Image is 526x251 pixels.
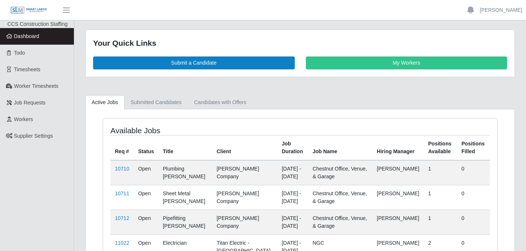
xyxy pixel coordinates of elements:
[424,185,457,210] td: 1
[14,33,40,39] span: Dashboard
[134,160,158,185] td: Open
[158,135,212,160] th: Title
[308,210,372,234] td: Chestnut Office, Venue, & Garage
[14,100,46,106] span: Job Requests
[115,215,129,221] a: 10712
[85,95,124,110] a: Active Jobs
[277,210,308,234] td: [DATE] - [DATE]
[93,37,507,49] div: Your Quick Links
[134,185,158,210] td: Open
[372,135,424,160] th: Hiring Manager
[424,210,457,234] td: 1
[277,160,308,185] td: [DATE] - [DATE]
[14,50,25,56] span: Todo
[277,135,308,160] th: Job Duration
[14,133,53,139] span: Supplier Settings
[212,185,277,210] td: [PERSON_NAME] Company
[457,210,490,234] td: 0
[134,210,158,234] td: Open
[93,56,295,69] a: Submit a Candidate
[158,160,212,185] td: Plumbing [PERSON_NAME]
[212,210,277,234] td: [PERSON_NAME] Company
[424,135,457,160] th: Positions Available
[158,210,212,234] td: Pipefitting [PERSON_NAME]
[110,135,134,160] th: Req #
[14,66,41,72] span: Timesheets
[10,6,47,14] img: SLM Logo
[134,135,158,160] th: Status
[424,160,457,185] td: 1
[14,116,33,122] span: Workers
[306,56,508,69] a: My Workers
[372,160,424,185] td: [PERSON_NAME]
[115,166,129,172] a: 10710
[110,126,262,135] h4: Available Jobs
[457,135,490,160] th: Positions Filled
[158,185,212,210] td: Sheet Metal [PERSON_NAME]
[124,95,188,110] a: Submitted Candidates
[277,185,308,210] td: [DATE] - [DATE]
[188,95,252,110] a: Candidates with Offers
[308,185,372,210] td: Chestnut Office, Venue, & Garage
[115,190,129,196] a: 10711
[7,21,68,27] span: CCS Construction Staffing
[115,240,129,246] a: 11022
[212,135,277,160] th: Client
[308,160,372,185] td: Chestnut Office, Venue, & Garage
[14,83,58,89] span: Worker Timesheets
[212,160,277,185] td: [PERSON_NAME] Company
[480,6,522,14] a: [PERSON_NAME]
[457,185,490,210] td: 0
[372,210,424,234] td: [PERSON_NAME]
[308,135,372,160] th: Job Name
[372,185,424,210] td: [PERSON_NAME]
[457,160,490,185] td: 0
